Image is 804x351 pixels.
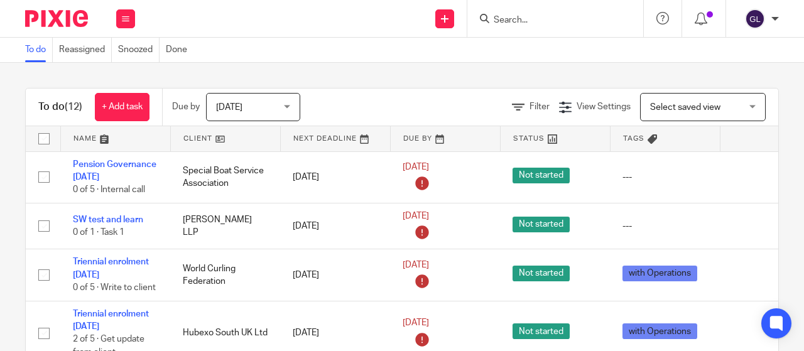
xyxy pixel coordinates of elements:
a: Snoozed [118,38,160,62]
span: Not started [513,168,570,183]
div: --- [622,171,707,183]
td: [DATE] [280,151,390,203]
img: Pixie [25,10,88,27]
a: To do [25,38,53,62]
img: svg%3E [745,9,765,29]
div: --- [622,220,707,232]
span: (12) [65,102,82,112]
input: Search [492,15,606,26]
td: Special Boat Service Association [170,151,280,203]
a: Triennial enrolment [DATE] [73,310,149,331]
a: SW test and learn [73,215,143,224]
a: Done [166,38,193,62]
span: Tags [623,135,644,142]
td: [PERSON_NAME] LLP [170,203,280,249]
span: [DATE] [403,261,429,269]
span: Not started [513,266,570,281]
a: Pension Governance [DATE] [73,160,156,181]
span: [DATE] [403,318,429,327]
span: with Operations [622,266,697,281]
a: Reassigned [59,38,112,62]
span: Not started [513,217,570,232]
span: Select saved view [650,103,720,112]
span: [DATE] [216,103,242,112]
span: View Settings [577,102,631,111]
span: Not started [513,323,570,339]
span: Filter [530,102,550,111]
a: Triennial enrolment [DATE] [73,257,149,279]
p: Due by [172,100,200,113]
span: 0 of 1 · Task 1 [73,228,124,237]
span: 0 of 5 · Write to client [73,283,156,292]
span: [DATE] [403,212,429,220]
td: [DATE] [280,203,390,249]
span: 0 of 5 · Internal call [73,185,145,194]
span: with Operations [622,323,697,339]
td: World Curling Federation [170,249,280,301]
h1: To do [38,100,82,114]
td: [DATE] [280,249,390,301]
span: [DATE] [403,163,429,171]
a: + Add task [95,93,149,121]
